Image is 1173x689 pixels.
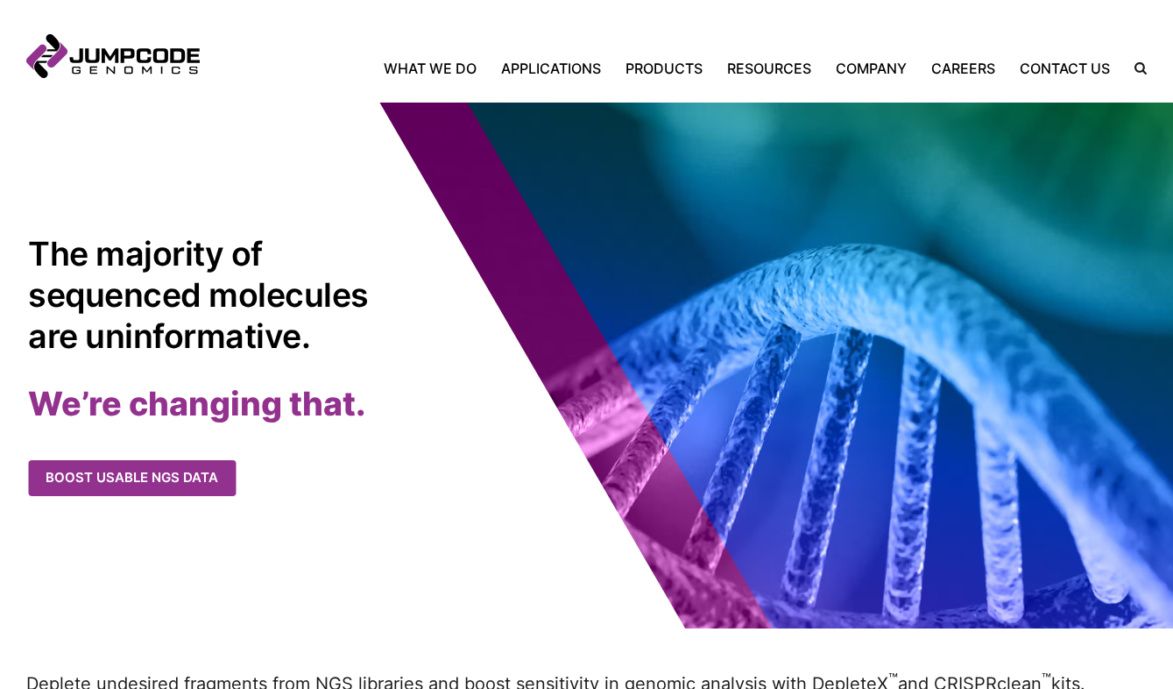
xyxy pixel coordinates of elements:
a: What We Do [384,58,489,79]
h2: We’re changing that. [28,384,615,425]
a: Products [613,58,715,79]
label: Search the site. [1122,62,1147,75]
sup: ™ [1042,671,1051,687]
a: Applications [489,58,613,79]
h1: The majority of sequenced molecules are uninformative. [28,234,400,358]
a: Contact Us [1007,58,1122,79]
nav: Primary Navigation [200,58,1122,79]
a: Careers [919,58,1007,79]
a: Resources [715,58,823,79]
sup: ™ [888,671,898,687]
a: Company [823,58,919,79]
a: Boost usable NGS data [28,460,236,496]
